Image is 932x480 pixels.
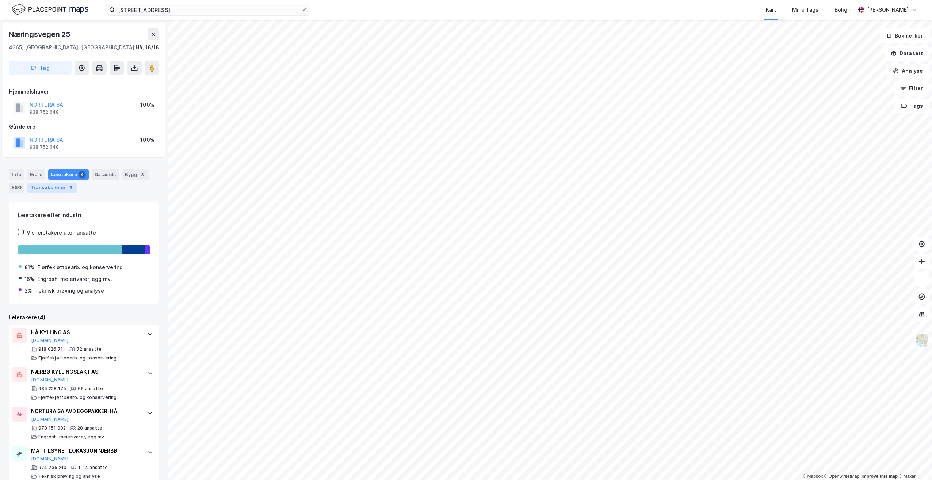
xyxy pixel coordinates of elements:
a: Mapbox [803,474,823,479]
div: Transaksjoner [27,183,77,193]
div: 938 752 648 [30,144,59,150]
a: Improve this map [862,474,898,479]
div: Vis leietakere uten ansatte [27,228,96,237]
div: 3 [139,171,146,178]
a: OpenStreetMap [824,474,860,479]
div: Eiere [27,169,45,180]
div: Hjemmelshaver [9,87,159,96]
div: Hå, 18/18 [135,43,159,52]
img: logo.f888ab2527a4732fd821a326f86c7f29.svg [12,3,88,16]
button: Datasett [885,46,929,61]
div: MATTILSYNET LOKASJON NÆRBØ [31,446,140,455]
div: 1 - 4 ansatte [78,465,108,471]
div: Næringsvegen 25 [9,28,72,40]
div: Info [9,169,24,180]
div: 66 ansatte [78,386,103,392]
button: Tag [9,61,72,75]
div: 2% [24,286,32,295]
iframe: Chat Widget [895,445,932,480]
button: Filter [894,81,929,96]
div: 16% [24,275,34,283]
div: NORTURA SA AVD EGGPAKKERI HÅ [31,407,140,416]
div: NÆRBØ KYLLINGSLAKT AS [31,367,140,376]
img: Z [915,334,929,347]
div: 4 [79,171,86,178]
div: 973 151 002 [38,425,66,431]
div: Kart [766,5,776,14]
div: 974 735 210 [38,465,66,471]
button: [DOMAIN_NAME] [31,416,69,422]
div: Fjørfekjøttbearb. og konservering [37,263,123,272]
button: Analyse [887,64,929,78]
div: HÅ KYLLING AS [31,328,140,337]
div: Mine Tags [792,5,818,14]
div: 985 228 175 [38,386,66,392]
div: [PERSON_NAME] [867,5,909,14]
div: Datasett [92,169,119,180]
input: Søk på adresse, matrikkel, gårdeiere, leietakere eller personer [115,4,301,15]
div: Fjørfekjøttbearb. og konservering [38,395,117,400]
div: Engrosh. meierivarer, egg mv. [37,275,112,283]
div: ESG [9,183,24,193]
div: Bygg [122,169,149,180]
div: Leietakere (4) [9,313,159,322]
div: 4365, [GEOGRAPHIC_DATA], [GEOGRAPHIC_DATA] [9,43,134,52]
div: 5 [67,184,75,191]
button: Bokmerker [880,28,929,43]
button: [DOMAIN_NAME] [31,338,69,343]
div: Engrosh. meierivarer, egg mv. [38,434,106,440]
div: 100% [140,136,154,144]
button: [DOMAIN_NAME] [31,456,69,462]
div: 72 ansatte [77,346,102,352]
div: 100% [140,100,154,109]
button: [DOMAIN_NAME] [31,377,69,383]
div: Fjørfekjøttbearb. og konservering [38,355,117,361]
div: Leietakere etter industri [18,211,150,220]
div: Teknisk prøving og analyse [35,286,104,295]
div: 918 026 711 [38,346,65,352]
div: Bolig [834,5,847,14]
div: 28 ansatte [77,425,102,431]
div: Teknisk prøving og analyse [38,473,100,479]
button: Tags [895,99,929,113]
div: 938 752 648 [30,109,59,115]
div: Gårdeiere [9,122,159,131]
div: Leietakere [48,169,89,180]
div: 81% [24,263,34,272]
